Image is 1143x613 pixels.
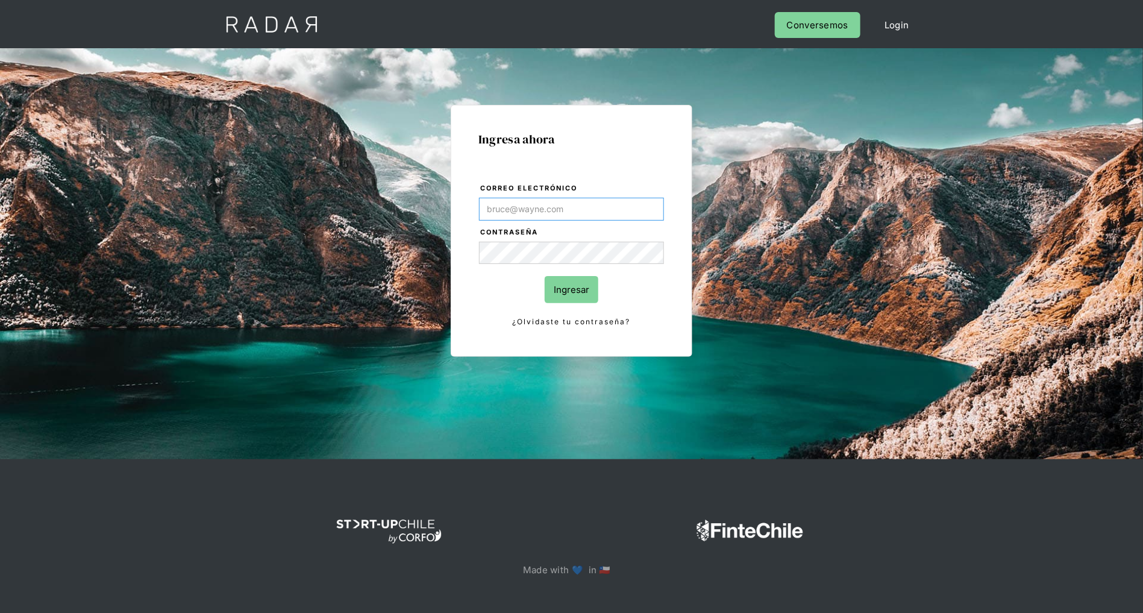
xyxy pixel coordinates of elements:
[872,12,921,38] a: Login
[480,183,664,195] label: Correo electrónico
[480,227,664,239] label: Contraseña
[523,562,620,578] p: Made with 💙 in 🇨🇱
[775,12,860,38] a: Conversemos
[479,198,664,221] input: bruce@wayne.com
[479,315,664,329] a: ¿Olvidaste tu contraseña?
[478,133,665,146] h1: Ingresa ahora
[478,182,665,329] form: Login Form
[545,276,598,303] input: Ingresar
